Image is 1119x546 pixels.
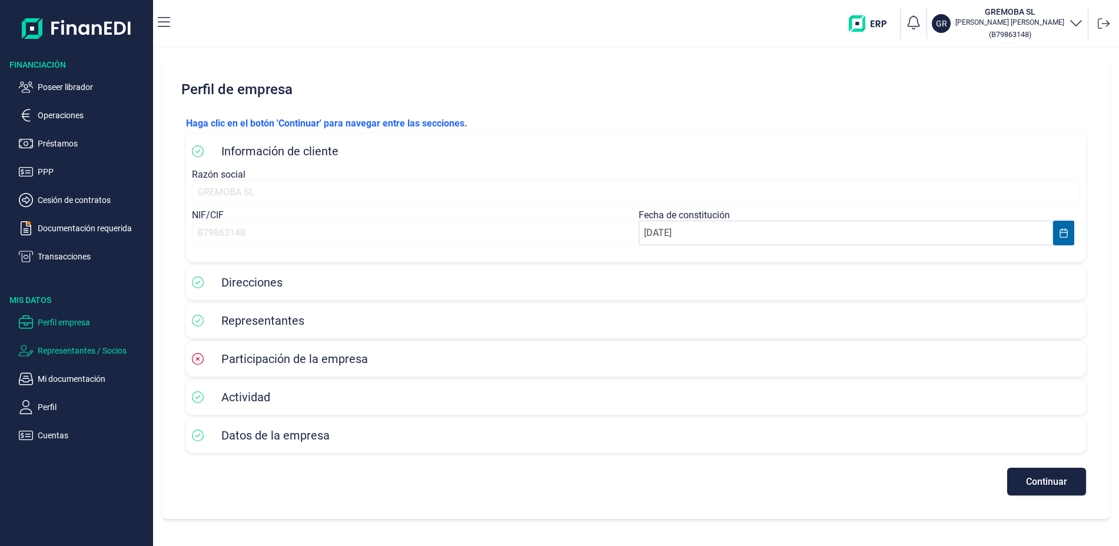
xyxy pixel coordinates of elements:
[19,136,148,151] button: Préstamos
[38,428,148,442] p: Cuentas
[19,193,148,207] button: Cesión de contratos
[19,315,148,329] button: Perfil empresa
[1007,468,1086,495] button: Continuar
[221,352,368,366] span: Participación de la empresa
[38,193,148,207] p: Cesión de contratos
[932,6,1083,41] button: GRGREMOBA SL[PERSON_NAME] [PERSON_NAME](B79863148)
[1026,477,1067,486] span: Continuar
[38,80,148,94] p: Poseer librador
[955,6,1064,18] h3: GREMOBA SL
[19,221,148,235] button: Documentación requerida
[955,18,1064,27] p: [PERSON_NAME] [PERSON_NAME]
[639,209,730,221] label: Fecha de constitución
[192,169,245,180] label: Razón social
[989,30,1031,39] small: Copiar cif
[221,314,304,328] span: Representantes
[19,372,148,386] button: Mi documentación
[177,72,1095,107] h2: Perfil de empresa
[1053,221,1074,245] button: Choose Date
[186,116,1086,131] p: Haga clic en el botón 'Continuar' para navegar entre las secciones.
[38,108,148,122] p: Operaciones
[38,372,148,386] p: Mi documentación
[19,80,148,94] button: Poseer librador
[38,221,148,235] p: Documentación requerida
[192,209,224,221] label: NIF/CIF
[221,144,338,158] span: Información de cliente
[221,428,330,442] span: Datos de la empresa
[19,108,148,122] button: Operaciones
[19,400,148,414] button: Perfil
[19,428,148,442] button: Cuentas
[19,249,148,264] button: Transacciones
[22,9,132,47] img: Logo de aplicación
[38,249,148,264] p: Transacciones
[38,344,148,358] p: Representantes / Socios
[19,344,148,358] button: Representantes / Socios
[221,390,270,404] span: Actividad
[38,136,148,151] p: Préstamos
[936,18,947,29] p: GR
[38,165,148,179] p: PPP
[849,15,895,32] img: erp
[221,275,283,289] span: Direcciones
[19,165,148,179] button: PPP
[38,400,148,414] p: Perfil
[38,315,148,329] p: Perfil empresa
